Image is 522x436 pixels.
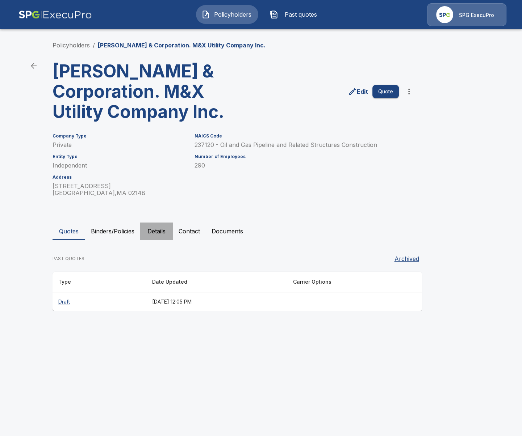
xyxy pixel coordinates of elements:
[357,87,368,96] p: Edit
[53,154,186,159] h6: Entity Type
[146,272,287,292] th: Date Updated
[53,61,231,122] h3: [PERSON_NAME] & Corporation. M&X Utility Company Inc.
[53,41,266,50] nav: breadcrumb
[140,223,173,240] button: Details
[213,10,253,19] span: Policyholders
[287,272,397,292] th: Carrier Options
[53,141,186,148] p: Private
[53,223,470,240] div: policyholder tabs
[53,223,85,240] button: Quotes
[347,86,369,97] a: edit
[194,154,398,159] h6: Number of Employees
[53,272,422,311] table: responsive table
[459,12,494,19] p: SPG ExecuPro
[26,59,41,73] a: back
[53,255,84,262] p: PAST QUOTES
[206,223,249,240] button: Documents
[85,223,140,240] button: Binders/Policies
[194,162,398,169] p: 290
[194,141,398,148] p: 237120 - Oil and Gas Pipeline and Related Structures Construction
[146,292,287,312] th: [DATE] 12:05 PM
[427,3,506,26] a: Agency IconSPG ExecuPro
[53,134,186,139] h6: Company Type
[264,5,326,24] button: Past quotes IconPast quotes
[98,41,266,50] p: [PERSON_NAME] & Corporation. M&X Utility Company Inc.
[53,162,186,169] p: Independent
[53,272,146,292] th: Type
[53,175,186,180] h6: Address
[372,85,399,98] button: Quote
[392,251,422,266] button: Archived
[53,42,90,49] a: Policyholders
[402,84,416,99] button: more
[201,10,210,19] img: Policyholders Icon
[196,5,258,24] button: Policyholders IconPolicyholders
[436,6,453,23] img: Agency Icon
[173,223,206,240] button: Contact
[270,10,278,19] img: Past quotes Icon
[53,292,146,312] th: Draft
[53,183,186,196] p: [STREET_ADDRESS] [GEOGRAPHIC_DATA] , MA 02148
[93,41,95,50] li: /
[281,10,321,19] span: Past quotes
[18,3,92,26] img: AA Logo
[194,134,398,139] h6: NAICS Code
